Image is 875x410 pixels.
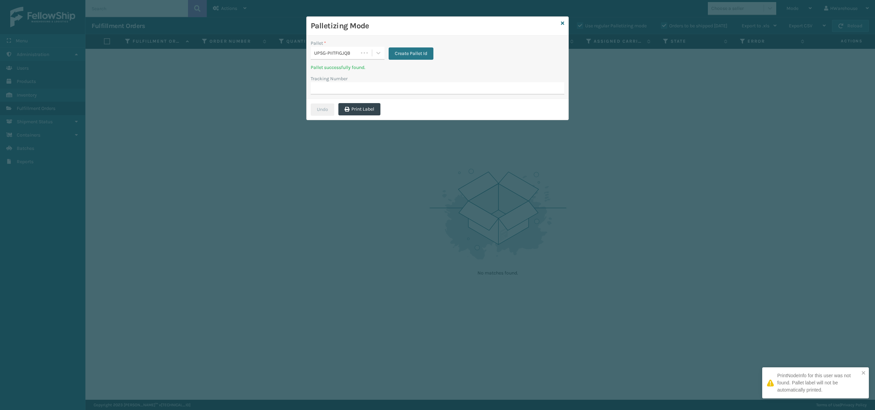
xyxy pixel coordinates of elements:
label: Tracking Number [311,75,348,82]
button: Create Pallet Id [389,47,433,60]
button: close [861,370,866,377]
label: Pallet [311,40,326,47]
div: UPSG-PIITFIGJQB [314,50,359,57]
h3: Palletizing Mode [311,21,558,31]
button: Print Label [338,103,380,115]
div: PrintNodeInfo for this user was not found. Pallet label will not be automatically printed. [777,372,859,394]
button: Undo [311,103,334,116]
p: Pallet successfully found. [311,64,433,71]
